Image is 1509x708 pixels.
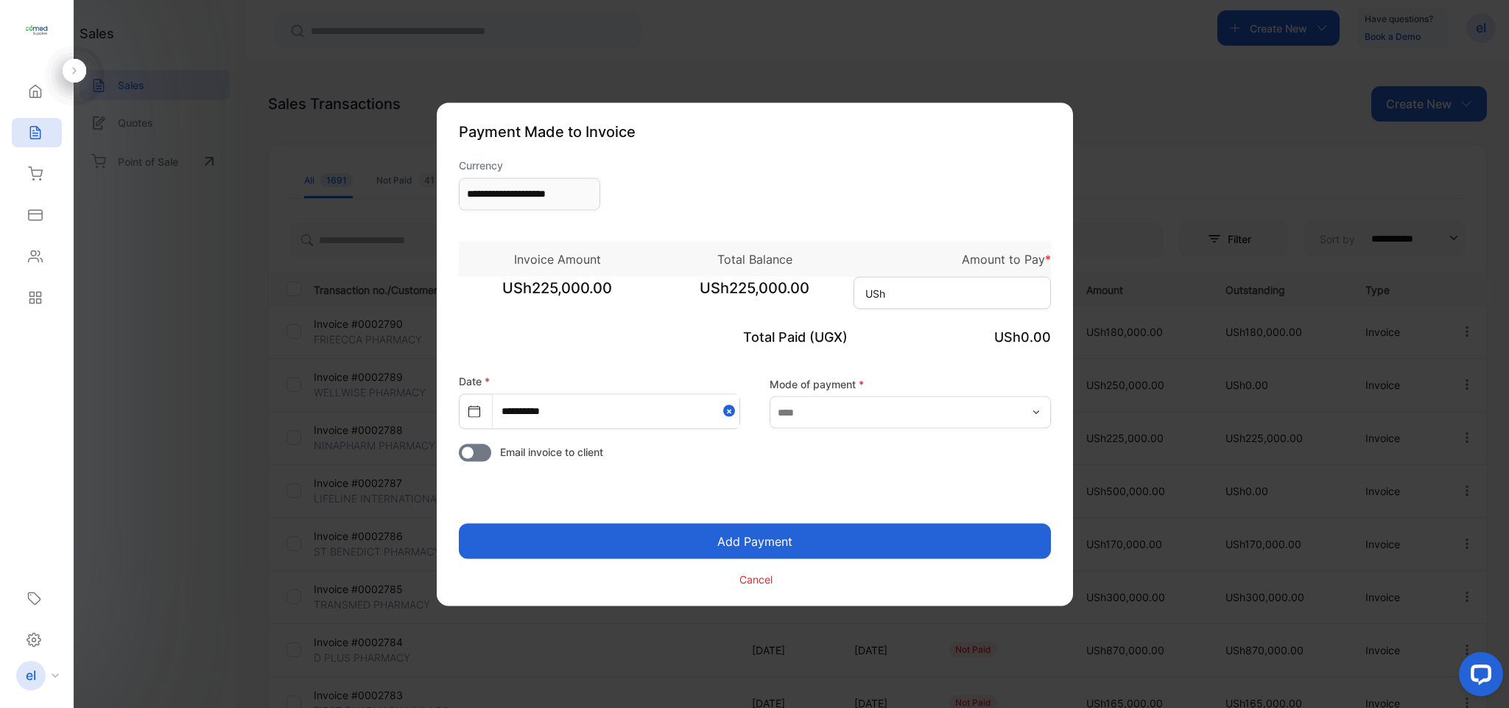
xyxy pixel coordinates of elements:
p: Payment Made to Invoice [459,120,1051,142]
p: Amount to Pay [854,250,1051,267]
label: Currency [459,157,600,172]
span: Email invoice to client [500,444,603,459]
p: Total Balance [656,250,854,267]
button: Add Payment [459,523,1051,558]
span: USh225,000.00 [656,276,854,313]
label: Date [459,374,490,387]
label: Mode of payment [770,376,1051,392]
p: Invoice Amount [459,250,656,267]
p: Cancel [739,572,773,587]
img: logo [26,19,48,41]
button: Close [723,394,739,427]
p: Total Paid (UGX) [656,326,854,346]
p: el [26,666,36,685]
span: USh [865,285,885,301]
span: USh0.00 [994,329,1051,344]
span: USh225,000.00 [459,276,656,313]
iframe: LiveChat chat widget [1447,646,1509,708]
